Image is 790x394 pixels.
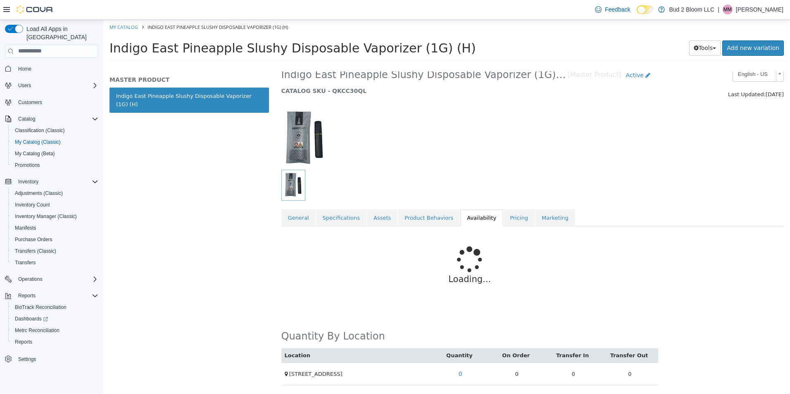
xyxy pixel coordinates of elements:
[8,199,102,211] button: Inventory Count
[12,325,63,335] a: Metrc Reconciliation
[8,159,102,171] button: Promotions
[453,332,487,339] a: Transfer In
[637,5,654,14] input: Dark Mode
[12,188,98,198] span: Adjustments (Classic)
[343,332,371,339] a: Quantity
[12,246,98,256] span: Transfers (Classic)
[15,177,98,187] span: Inventory
[178,190,212,207] a: General
[12,235,98,244] span: Purchase Orders
[723,5,733,14] div: Michele McDade
[15,64,35,74] a: Home
[619,21,681,36] a: Add new variation
[12,137,98,147] span: My Catalog (Classic)
[12,126,98,135] span: Classification (Classic)
[15,291,39,301] button: Reports
[8,336,102,348] button: Reports
[586,21,618,36] button: Tools
[15,225,36,231] span: Manifests
[15,202,50,208] span: Inventory Count
[15,127,65,134] span: Classification (Classic)
[186,351,239,357] span: [STREET_ADDRESS]
[15,139,61,145] span: My Catalog (Classic)
[18,356,36,363] span: Settings
[2,273,102,285] button: Operations
[8,136,102,148] button: My Catalog (Classic)
[178,49,465,62] span: Indigo East Pineapple Slushy Disposable Vaporizer (1G) (H)
[295,190,357,207] a: Product Behaviors
[6,68,166,93] a: Indigo East Pineapple Slushy Disposable Vaporizer (1G) (H)
[12,302,98,312] span: BioTrack Reconciliation
[2,113,102,125] button: Catalog
[15,177,42,187] button: Inventory
[399,332,428,339] a: On Order
[662,71,681,78] span: [DATE]
[464,52,518,59] small: [Master Product]
[518,48,552,63] a: Active
[15,259,36,266] span: Transfers
[12,160,43,170] a: Promotions
[400,190,431,207] a: Pricing
[2,63,102,75] button: Home
[12,137,64,147] a: My Catalog (Classic)
[8,188,102,199] button: Adjustments (Classic)
[507,332,546,339] a: Transfer Out
[12,246,59,256] a: Transfers (Classic)
[213,190,263,207] a: Specifications
[15,316,48,322] span: Dashboards
[8,222,102,234] button: Manifests
[18,276,43,282] span: Operations
[12,188,66,198] a: Adjustments (Classic)
[18,82,31,89] span: Users
[736,5,783,14] p: [PERSON_NAME]
[8,313,102,325] a: Dashboards
[18,292,36,299] span: Reports
[15,339,32,345] span: Reports
[15,114,38,124] button: Catalog
[12,211,98,221] span: Inventory Manager (Classic)
[8,301,102,313] button: BioTrack Reconciliation
[350,347,363,362] a: 0
[12,235,56,244] a: Purchase Orders
[12,314,51,324] a: Dashboards
[12,325,98,335] span: Metrc Reconciliation
[15,291,98,301] span: Reports
[12,223,39,233] a: Manifests
[17,5,54,14] img: Cova
[592,1,633,18] a: Feedback
[181,332,209,340] button: Location
[8,125,102,136] button: Classification (Classic)
[605,5,630,14] span: Feedback
[18,99,42,106] span: Customers
[385,343,442,366] td: 0
[23,25,98,41] span: Load All Apps in [GEOGRAPHIC_DATA]
[6,21,373,36] span: Indigo East Pineapple Slushy Disposable Vaporizer (1G) (H)
[12,258,39,268] a: Transfers
[625,71,662,78] span: Last Updated:
[15,354,39,364] a: Settings
[2,96,102,108] button: Customers
[15,236,52,243] span: Purchase Orders
[12,223,98,233] span: Manifests
[15,190,63,197] span: Adjustments (Classic)
[8,245,102,257] button: Transfers (Classic)
[2,176,102,188] button: Inventory
[8,148,102,159] button: My Catalog (Beta)
[44,4,185,10] span: Indigo East Pineapple Slushy Disposable Vaporizer (1G) (H)
[12,314,98,324] span: Dashboards
[12,160,98,170] span: Promotions
[12,126,68,135] a: Classification (Classic)
[357,190,400,207] a: Availability
[15,114,98,124] span: Catalog
[718,5,719,14] p: |
[15,354,98,364] span: Settings
[523,52,540,59] span: Active
[15,213,77,220] span: Inventory Manager (Classic)
[498,343,555,366] td: 0
[8,234,102,245] button: Purchase Orders
[723,5,732,14] span: MM
[8,325,102,336] button: Metrc Reconciliation
[15,304,67,311] span: BioTrack Reconciliation
[15,248,56,254] span: Transfers (Classic)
